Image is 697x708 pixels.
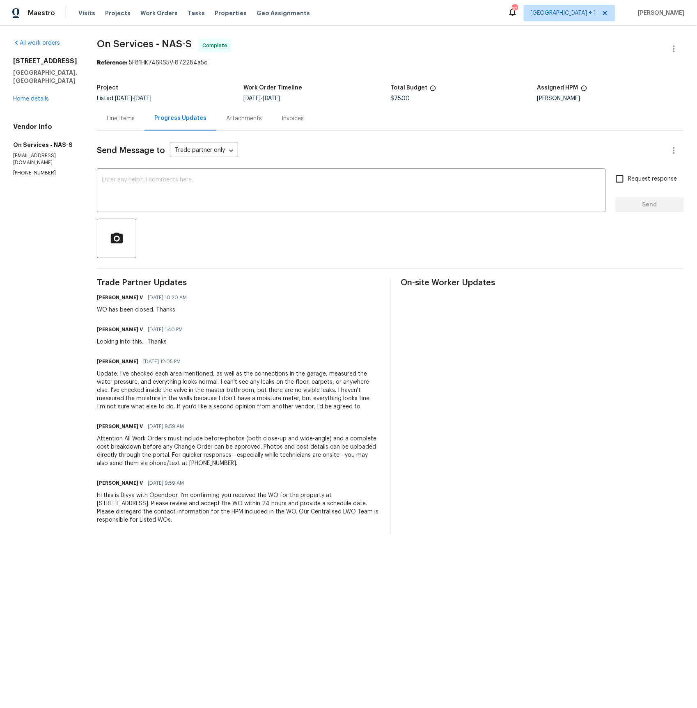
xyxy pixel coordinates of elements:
span: [DATE] [244,96,261,101]
span: Visits [78,9,95,17]
span: Listed [97,96,151,101]
h5: On Services - NAS-S [13,141,77,149]
div: Hi this is Divya with Opendoor. I’m confirming you received the WO for the property at [STREET_AD... [97,491,380,524]
div: 109 [512,5,518,13]
div: Update. I've checked each area mentioned, as well as the connections in the garage, measured the ... [97,370,380,411]
div: Attention All Work Orders must include before-photos (both close-up and wide-angle) and a complet... [97,435,380,467]
h4: Vendor Info [13,123,77,131]
div: WO has been closed. Thanks. [97,306,192,314]
span: [DATE] [263,96,280,101]
span: - [115,96,151,101]
b: Reference: [97,60,127,66]
span: [DATE] [115,96,132,101]
span: Maestro [28,9,55,17]
div: Attachments [226,115,262,123]
div: Trade partner only [170,144,238,158]
span: Tasks [188,10,205,16]
span: [PERSON_NAME] [635,9,685,17]
span: Request response [628,175,677,183]
h6: [PERSON_NAME] V [97,325,143,334]
span: [DATE] 1:40 PM [148,325,183,334]
h5: Work Order Timeline [244,85,303,91]
p: [PHONE_NUMBER] [13,170,77,176]
a: All work orders [13,40,60,46]
span: The hpm assigned to this work order. [581,85,587,96]
span: Work Orders [140,9,178,17]
h6: [PERSON_NAME] V [97,422,143,431]
div: 5F81HK746RS5V-872284a5d [97,59,684,67]
span: Send Message to [97,147,165,155]
span: Geo Assignments [257,9,310,17]
span: On-site Worker Updates [401,279,684,287]
h2: [STREET_ADDRESS] [13,57,77,65]
p: [EMAIL_ADDRESS][DOMAIN_NAME] [13,152,77,166]
div: Line Items [107,115,135,123]
a: Home details [13,96,49,102]
span: [DATE] [134,96,151,101]
span: [DATE] 9:59 AM [148,422,184,431]
span: Trade Partner Updates [97,279,380,287]
span: [DATE] 12:05 PM [143,357,181,366]
span: - [244,96,280,101]
h5: Total Budget [390,85,427,91]
span: On Services - NAS-S [97,39,192,49]
span: Complete [202,41,231,50]
div: Invoices [282,115,304,123]
h6: [PERSON_NAME] [97,357,138,366]
h5: Project [97,85,118,91]
div: Progress Updates [154,114,206,122]
span: Properties [215,9,247,17]
h6: [PERSON_NAME] V [97,479,143,487]
span: [DATE] 9:59 AM [148,479,184,487]
span: The total cost of line items that have been proposed by Opendoor. This sum includes line items th... [430,85,436,96]
span: Projects [105,9,131,17]
span: $75.00 [390,96,410,101]
span: [GEOGRAPHIC_DATA] + 1 [531,9,596,17]
h5: Assigned HPM [537,85,578,91]
div: Looking into this... Thanks [97,338,188,346]
h5: [GEOGRAPHIC_DATA], [GEOGRAPHIC_DATA] [13,69,77,85]
h6: [PERSON_NAME] V [97,293,143,302]
div: [PERSON_NAME] [537,96,684,101]
span: [DATE] 10:20 AM [148,293,187,302]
